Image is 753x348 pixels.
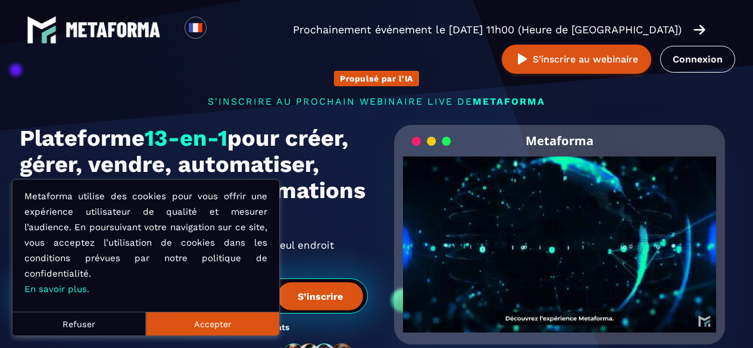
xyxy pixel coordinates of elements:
[146,312,279,336] button: Accepter
[412,136,451,147] img: loading
[13,312,146,336] button: Refuser
[20,96,734,107] p: s'inscrire au prochain webinaire live de
[277,282,363,310] button: S’inscrire
[403,156,717,313] video: Your browser does not support the video tag.
[145,125,227,151] span: 13-en-1
[502,45,651,74] button: S’inscrire au webinaire
[217,23,226,37] input: Search for option
[24,189,267,297] p: Metaforma utilise des cookies pour vous offrir une expérience utilisateur de qualité et mesurer l...
[188,20,203,35] img: fr
[473,96,545,107] span: METAFORMA
[27,15,57,45] img: logo
[20,125,368,230] h1: Plateforme pour créer, gérer, vendre, automatiser, scaler vos services, formations et coachings.
[515,52,530,67] img: play
[526,125,593,156] h2: Metaforma
[660,46,735,73] a: Connexion
[293,21,682,38] p: Prochainement événement le [DATE] 11h00 (Heure de [GEOGRAPHIC_DATA])
[693,23,705,36] img: arrow-right
[65,22,161,37] img: logo
[24,284,89,294] a: En savoir plus.
[207,17,236,43] div: Search for option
